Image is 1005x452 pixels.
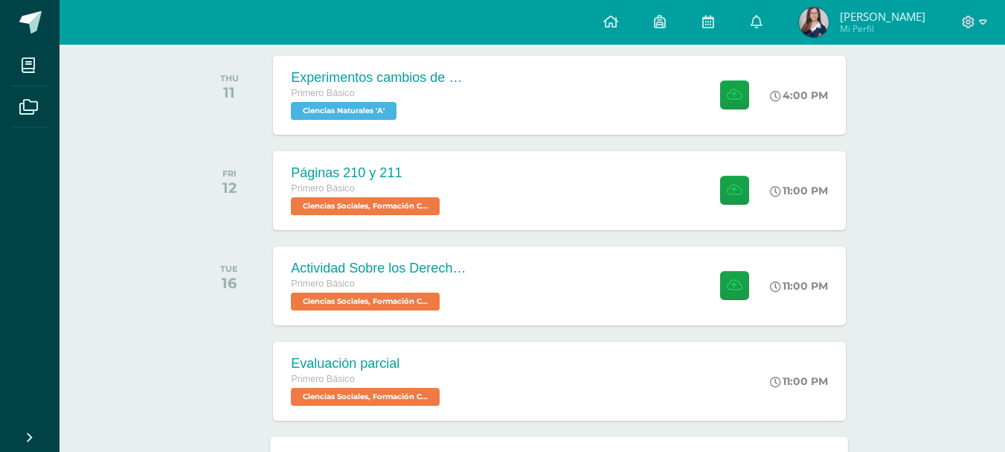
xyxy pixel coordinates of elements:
[291,278,354,289] span: Primero Básico
[291,388,440,406] span: Ciencias Sociales, Formación Ciudadana e Interculturalidad 'A'
[291,293,440,311] span: Ciencias Sociales, Formación Ciudadana e Interculturalidad 'A'
[220,73,239,83] div: THU
[770,375,828,388] div: 11:00 PM
[220,274,238,292] div: 16
[222,168,237,179] div: FRI
[840,9,925,24] span: [PERSON_NAME]
[770,89,828,102] div: 4:00 PM
[770,279,828,293] div: 11:00 PM
[220,83,239,101] div: 11
[291,356,443,372] div: Evaluación parcial
[840,22,925,35] span: Mi Perfil
[291,102,396,120] span: Ciencias Naturales 'A'
[770,184,828,197] div: 11:00 PM
[220,264,238,274] div: TUE
[799,7,829,37] img: 0646c603305e492e036751be5baa2b77.png
[291,261,469,276] div: Actividad Sobre los Derechos Humanos
[291,183,354,194] span: Primero Básico
[291,197,440,215] span: Ciencias Sociales, Formación Ciudadana e Interculturalidad 'A'
[291,165,443,181] div: Páginas 210 y 211
[291,70,469,86] div: Experimentos cambios de estado de la materia
[291,88,354,98] span: Primero Básico
[291,374,354,384] span: Primero Básico
[222,179,237,197] div: 12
